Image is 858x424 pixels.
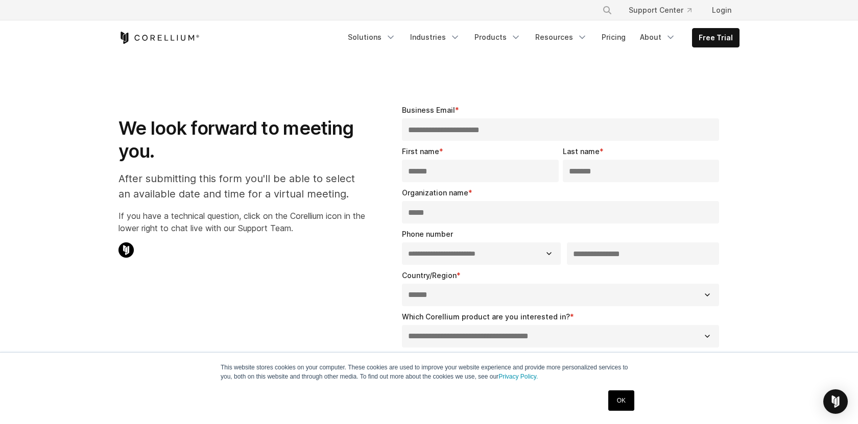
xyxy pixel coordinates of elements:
[404,28,466,46] a: Industries
[118,32,200,44] a: Corellium Home
[402,271,457,280] span: Country/Region
[118,171,365,202] p: After submitting this form you'll be able to select an available date and time for a virtual meet...
[221,363,637,381] p: This website stores cookies on your computer. These cookies are used to improve your website expe...
[402,147,439,156] span: First name
[563,147,600,156] span: Last name
[402,230,453,238] span: Phone number
[634,28,682,46] a: About
[608,390,634,411] a: OK
[598,1,616,19] button: Search
[621,1,700,19] a: Support Center
[823,389,848,414] div: Open Intercom Messenger
[342,28,402,46] a: Solutions
[704,1,740,19] a: Login
[402,106,455,114] span: Business Email
[118,242,134,258] img: Corellium Chat Icon
[529,28,593,46] a: Resources
[342,28,740,47] div: Navigation Menu
[402,312,570,321] span: Which Corellium product are you interested in?
[595,28,632,46] a: Pricing
[590,1,740,19] div: Navigation Menu
[118,117,365,163] h1: We look forward to meeting you.
[468,28,527,46] a: Products
[693,29,739,47] a: Free Trial
[118,210,365,234] p: If you have a technical question, click on the Corellium icon in the lower right to chat live wit...
[402,188,468,197] span: Organization name
[498,373,538,380] a: Privacy Policy.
